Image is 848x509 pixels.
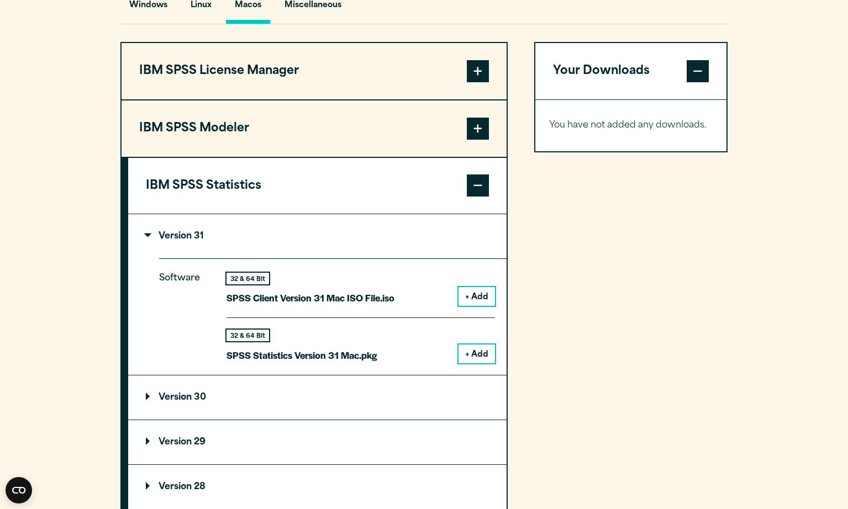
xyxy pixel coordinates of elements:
button: IBM SPSS License Manager [122,43,507,99]
p: SPSS Statistics Version 31 Mac.pkg [227,347,377,363]
p: SPSS Client Version 31 Mac ISO File.iso [227,290,394,306]
button: Your Downloads [535,43,727,99]
p: You have not added any downloads. [549,118,713,134]
button: IBM SPSS Modeler [122,100,507,157]
p: Version 29 [146,438,206,447]
summary: Version 30 [128,375,507,420]
div: Your Downloads [535,99,727,151]
p: Version 28 [146,483,206,491]
button: IBM SPSS Statistics [128,158,507,214]
button: Open CMP widget [6,477,32,503]
div: 32 & 64 Bit [227,330,269,341]
div: 32 & 64 Bit [227,273,269,284]
button: + Add [459,287,495,306]
p: Version 30 [146,393,206,402]
p: Version 31 [146,232,204,241]
p: Software [159,271,209,354]
summary: Version 28 [128,465,507,509]
summary: Version 31 [128,214,507,258]
summary: Version 29 [128,420,507,464]
button: + Add [459,344,495,363]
